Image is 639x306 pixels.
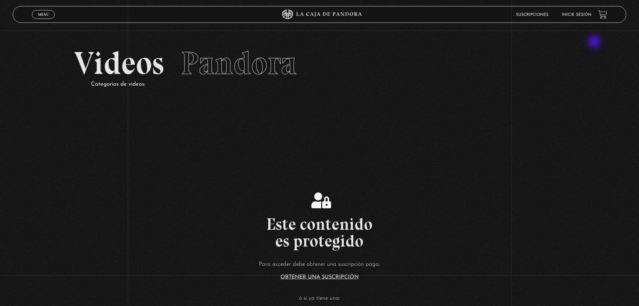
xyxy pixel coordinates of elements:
[280,274,359,280] a: Obtener una suscripción
[562,13,591,17] a: Inicie sesión
[91,79,565,90] p: Categorías de videos:
[598,10,607,19] a: View your shopping cart
[74,47,565,79] h2: Videos
[516,13,548,17] a: Suscripciones
[181,44,297,82] span: Pandora
[38,12,49,16] span: Menu
[36,18,51,23] span: Cerrar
